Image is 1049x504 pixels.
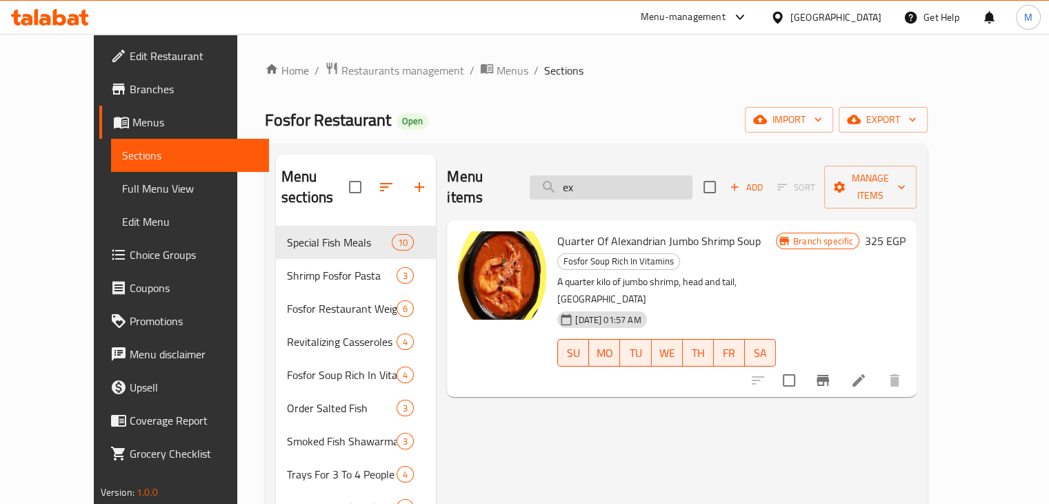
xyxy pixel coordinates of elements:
[652,339,683,367] button: WE
[287,367,397,383] span: Fosfor Soup Rich In Vitamins
[558,253,679,269] span: Fosfor Soup Rich In Vitamins
[775,366,803,395] span: Select to update
[130,48,258,64] span: Edit Restaurant
[397,302,413,316] span: 6
[745,339,776,367] button: SA
[557,253,680,270] div: Fosfor Soup Rich In Vitamins
[497,62,528,79] span: Menus
[341,62,464,79] span: Restaurants management
[111,205,269,238] a: Edit Menu
[557,231,761,251] span: Quarter Of Alexandrian Jumbo Shrimp Soup
[544,62,583,79] span: Sections
[397,267,414,284] div: items
[768,177,824,198] span: Select section first
[683,339,714,367] button: TH
[397,466,414,483] div: items
[130,280,258,296] span: Coupons
[130,81,258,97] span: Branches
[835,170,906,204] span: Manage items
[824,166,917,209] button: Manage items
[287,466,397,483] span: Trays For 3 To 4 People
[99,437,269,470] a: Grocery Checklist
[287,333,397,350] span: Revitalizing Casseroles
[130,246,258,263] span: Choice Groups
[806,364,839,397] button: Branch-specific-item
[458,231,546,320] img: Quarter Of Alexandrian Jumbo Shrimp Soup
[626,343,646,363] span: TU
[850,372,867,389] a: Edit menu item
[276,259,436,292] div: Shrimp Fosfor Pasta3
[276,458,436,491] div: Trays For 3 To 4 People4
[850,111,917,128] span: export
[397,400,414,416] div: items
[534,62,539,79] li: /
[265,62,309,79] a: Home
[137,483,158,501] span: 1.0.0
[276,226,436,259] div: Special Fish Meals10
[397,435,413,448] span: 3
[719,343,739,363] span: FR
[99,238,269,271] a: Choice Groups
[99,271,269,304] a: Coupons
[756,111,822,128] span: import
[341,173,370,202] span: Select all sections
[397,468,413,481] span: 4
[99,72,269,106] a: Branches
[122,213,258,230] span: Edit Menu
[557,273,776,308] p: A quarter kilo of jumbo shrimp, head and tail, [GEOGRAPHIC_DATA]
[99,39,269,72] a: Edit Restaurant
[265,104,391,135] span: Fosfor Restaurant
[287,234,392,251] span: Special Fish Meals
[130,346,258,362] span: Menu disclaimer
[122,180,258,197] span: Full Menu View
[287,400,397,416] span: Order Salted Fish
[397,115,428,127] span: Open
[314,62,319,79] li: /
[557,339,589,367] button: SU
[276,325,436,358] div: Revitalizing Casseroles4
[714,339,745,367] button: FR
[392,236,413,249] span: 10
[276,358,436,391] div: Fosfor Soup Rich In Vitamins4
[276,425,436,458] div: Smoked Fish Shawarma3
[325,61,464,79] a: Restaurants management
[1024,10,1032,25] span: M
[111,172,269,205] a: Full Menu View
[641,9,726,26] div: Menu-management
[287,300,397,317] div: Fosfor Restaurant Weights
[397,433,414,449] div: items
[563,343,583,363] span: SU
[688,343,708,363] span: TH
[130,412,258,429] span: Coverage Report
[287,433,397,449] div: Smoked Fish Shawarma
[370,171,403,204] span: Sort sections
[530,175,692,200] input: search
[132,114,258,130] span: Menus
[397,336,413,349] span: 4
[570,313,646,327] span: [DATE] 01:57 AM
[397,269,413,282] span: 3
[281,166,349,208] h2: Menu sections
[397,369,413,382] span: 4
[397,113,428,130] div: Open
[595,343,615,363] span: MO
[865,231,906,251] h6: 325 EGP
[724,177,768,198] button: Add
[724,177,768,198] span: Add item
[790,10,881,25] div: [GEOGRAPHIC_DATA]
[745,107,833,133] button: import
[99,304,269,338] a: Promotions
[750,343,770,363] span: SA
[878,364,911,397] button: delete
[589,339,620,367] button: MO
[99,371,269,404] a: Upsell
[480,61,528,79] a: Menus
[657,343,677,363] span: WE
[287,267,397,284] span: Shrimp Fosfor Pasta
